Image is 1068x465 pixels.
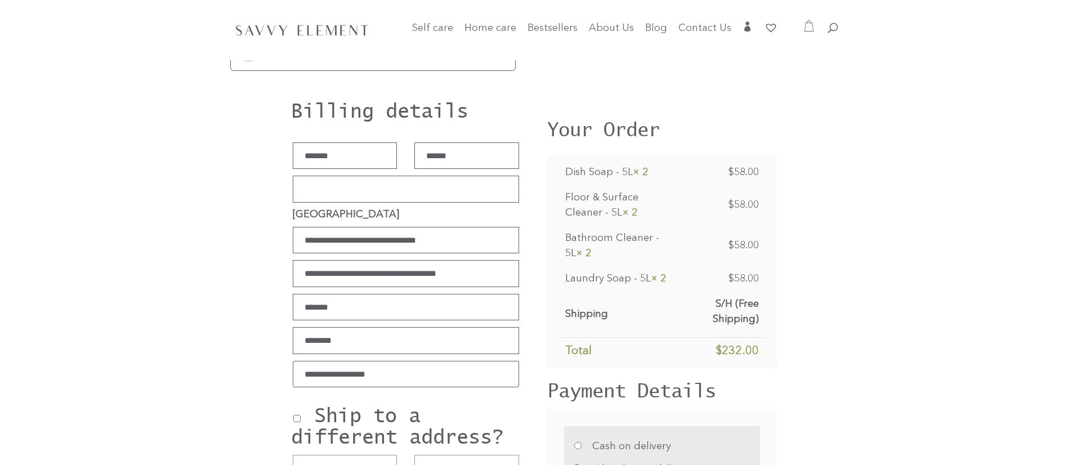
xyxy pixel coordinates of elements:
strong: × 2 [622,208,637,218]
td: Dish Soap - 5L [558,160,679,185]
a: About Us [589,24,634,40]
a: Home care [464,24,516,47]
label: Cash on delivery [592,441,671,451]
span: $ [729,167,734,177]
span: $ [729,274,734,284]
h3: Billing details [291,100,521,127]
td: Bathroom Cleaner - 5L [558,226,679,266]
span:  [743,21,753,32]
td: Laundry Soap - 5L [558,266,679,292]
strong: × 2 [651,274,666,284]
th: Total [558,337,679,365]
a: Self care [412,24,453,47]
th: Shipping [558,292,679,337]
a: Bestsellers [528,24,578,40]
td: Floor & Surface Cleaner - 5L [558,185,679,226]
strong: × 2 [576,248,591,258]
strong: × 2 [633,167,648,177]
span: $ [729,240,734,251]
bdi: 58.00 [729,274,759,284]
p: Your Order [547,115,777,143]
a:  [743,21,753,40]
span: Ship to a different address? [291,403,504,448]
img: SavvyElement [233,21,372,39]
label: S/H (Free Shipping) [713,299,759,324]
bdi: 58.00 [729,200,759,210]
span: $ [729,200,734,210]
bdi: 232.00 [716,346,759,357]
p: Payment Details [547,385,777,396]
bdi: 58.00 [729,240,759,251]
a: Contact Us [678,24,731,40]
strong: [GEOGRAPHIC_DATA] [293,209,399,220]
a: Blog [645,24,667,40]
bdi: 58.00 [729,167,759,177]
span: $ [716,346,722,357]
input: Ship to a different address? [293,415,301,422]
